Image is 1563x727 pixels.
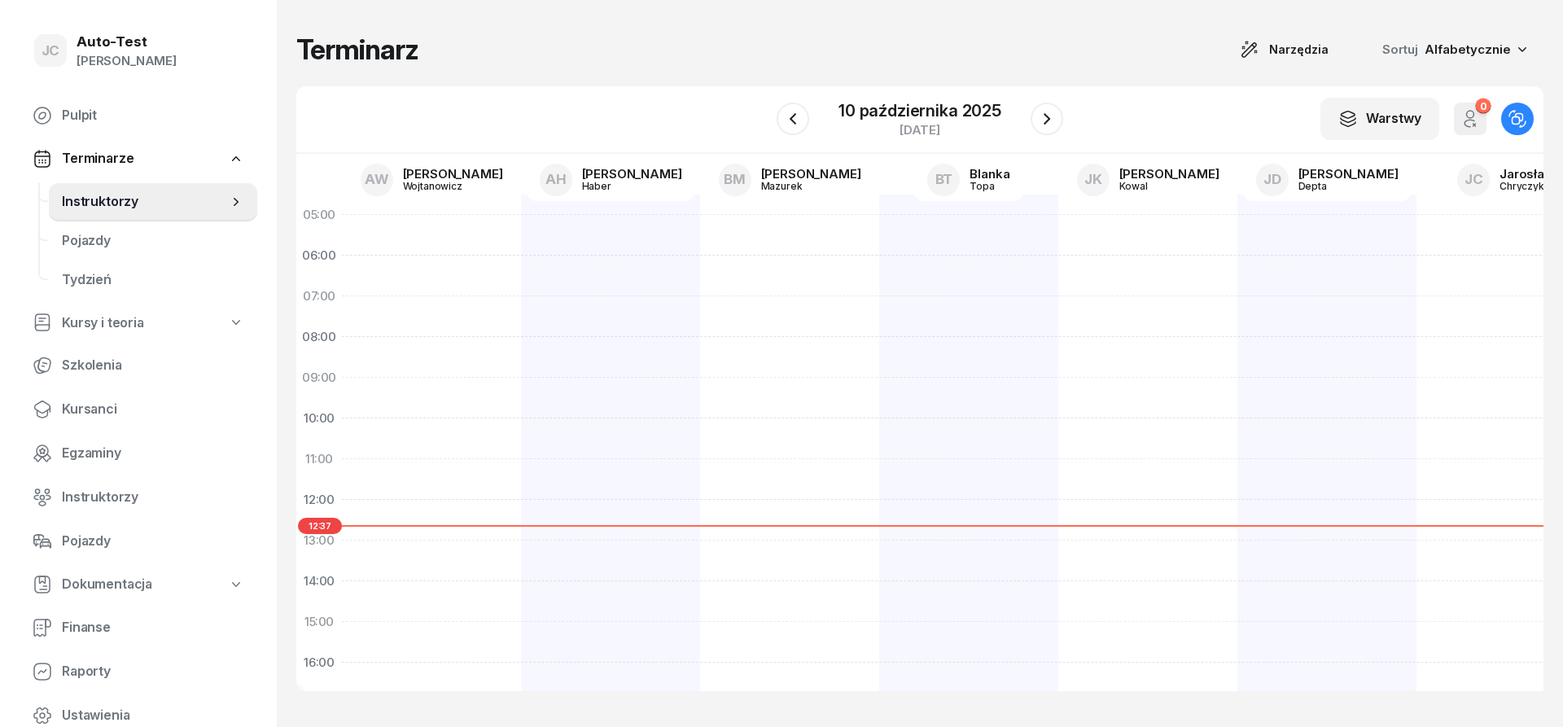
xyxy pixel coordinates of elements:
div: 13:00 [296,520,342,561]
span: Raporty [62,661,244,682]
div: [PERSON_NAME] [1298,168,1399,180]
div: Kowal [1119,181,1197,191]
a: JK[PERSON_NAME]Kowal [1064,159,1232,201]
div: 17:00 [296,683,342,724]
span: Szkolenia [62,355,244,376]
a: Egzaminy [20,434,257,473]
div: Chryczyk [1500,181,1555,191]
div: Mazurek [761,181,839,191]
div: 07:00 [296,276,342,317]
a: JD[PERSON_NAME]Depta [1243,159,1412,201]
button: Sortuj Alfabetycznie [1363,33,1543,67]
span: Pojazdy [62,230,244,252]
a: Pulpit [20,96,257,135]
span: Instruktorzy [62,487,244,508]
button: 0 [1454,103,1486,135]
span: AH [545,173,567,186]
span: Alfabetycznie [1425,42,1511,57]
span: BM [724,173,746,186]
a: Raporty [20,652,257,691]
div: Topa [970,181,1009,191]
span: JC [1464,173,1483,186]
span: Kursanci [62,399,244,420]
a: Finanse [20,608,257,647]
a: AH[PERSON_NAME]Haber [527,159,695,201]
a: Dokumentacja [20,566,257,603]
span: 12:37 [298,518,342,534]
span: AW [365,173,389,186]
span: Ustawienia [62,705,244,726]
div: 05:00 [296,195,342,235]
span: Terminarze [62,148,134,169]
span: JD [1263,173,1281,186]
span: JC [42,44,60,58]
div: 0 [1475,99,1491,114]
span: JK [1084,173,1102,186]
div: Blanka [970,168,1009,180]
span: Pojazdy [62,531,244,552]
div: 10:00 [296,398,342,439]
div: 14:00 [296,561,342,602]
span: Narzędzia [1269,40,1329,59]
div: 08:00 [296,317,342,357]
a: Kursy i teoria [20,304,257,342]
div: 16:00 [296,642,342,683]
div: [DATE] [838,124,1001,136]
div: [PERSON_NAME] [403,168,503,180]
span: BT [935,173,953,186]
div: 15:00 [296,602,342,642]
span: Tydzień [62,269,244,291]
span: Pulpit [62,105,244,126]
a: AW[PERSON_NAME]Wojtanowicz [348,159,516,201]
a: Pojazdy [20,522,257,561]
span: Kursy i teoria [62,313,144,334]
span: Sortuj [1382,39,1421,60]
div: 09:00 [296,357,342,398]
div: 06:00 [296,235,342,276]
a: Pojazdy [49,221,257,261]
span: Egzaminy [62,443,244,464]
div: Warstwy [1338,108,1421,129]
a: Szkolenia [20,346,257,385]
div: Jarosław [1500,168,1555,180]
div: Haber [582,181,660,191]
a: Tydzień [49,261,257,300]
div: [PERSON_NAME] [761,168,861,180]
div: Wojtanowicz [403,181,481,191]
h1: Terminarz [296,35,418,64]
div: [PERSON_NAME] [77,50,177,72]
div: Depta [1298,181,1377,191]
button: Warstwy [1320,98,1439,140]
span: Dokumentacja [62,574,152,595]
div: [PERSON_NAME] [1119,168,1219,180]
div: 12:00 [296,480,342,520]
div: 11:00 [296,439,342,480]
div: [PERSON_NAME] [582,168,682,180]
a: Terminarze [20,140,257,177]
span: Finanse [62,617,244,638]
div: Auto-Test [77,35,177,49]
span: Instruktorzy [62,191,228,212]
a: Instruktorzy [20,478,257,517]
div: 10 października 2025 [838,103,1001,119]
a: Kursanci [20,390,257,429]
a: BTBlankaTopa [914,159,1022,201]
a: BM[PERSON_NAME]Mazurek [706,159,874,201]
button: Narzędzia [1225,33,1343,66]
a: Instruktorzy [49,182,257,221]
